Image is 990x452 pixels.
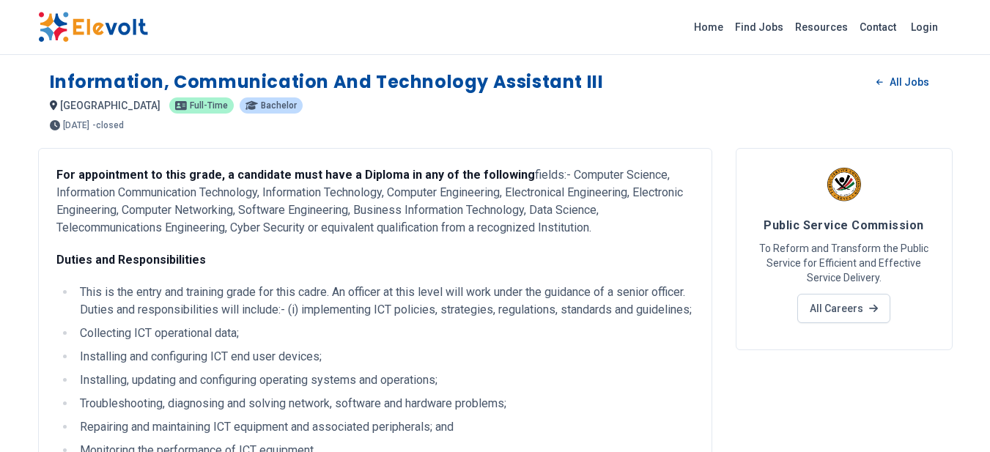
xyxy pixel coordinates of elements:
[75,371,694,389] li: Installing, updating and configuring operating systems and operations;
[50,70,604,94] h1: Information, Communication and Technology Assistant III
[826,166,862,203] img: Public Service Commission
[56,253,206,267] strong: Duties and Responsibilities
[75,395,694,412] li: Troubleshooting, diagnosing and solving network, software and hardware problems;
[789,15,854,39] a: Resources
[63,121,89,130] span: [DATE]
[75,348,694,366] li: Installing and configuring ICT end user devices;
[75,284,694,319] li: This is the entry and training grade for this cadre. An officer at this level will work under the...
[75,325,694,342] li: Collecting ICT operational data;
[764,218,923,232] span: Public Service Commission
[92,121,124,130] p: - closed
[190,101,228,110] span: Full-time
[56,166,694,237] p: fields:- Computer Science, Information Communication Technology, Information Technology, Computer...
[688,15,729,39] a: Home
[865,71,940,93] a: All Jobs
[38,12,148,42] img: Elevolt
[729,15,789,39] a: Find Jobs
[902,12,947,42] a: Login
[60,100,160,111] span: [GEOGRAPHIC_DATA]
[854,15,902,39] a: Contact
[261,101,297,110] span: Bachelor
[754,241,934,285] p: To Reform and Transform the Public Service for Efficient and Effective Service Delivery.
[75,418,694,436] li: Repairing and maintaining ICT equipment and associated peripherals; and
[797,294,890,323] a: All Careers
[56,168,535,182] strong: For appointment to this grade, a candidate must have a Diploma in any of the following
